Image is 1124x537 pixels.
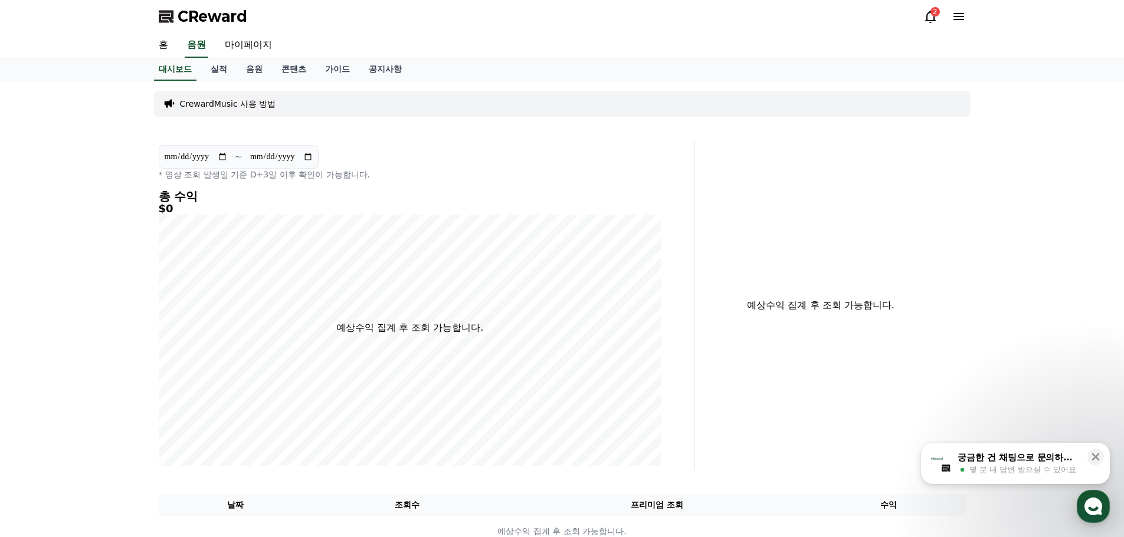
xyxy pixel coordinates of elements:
[159,190,661,203] h4: 총 수익
[272,58,316,81] a: 콘텐츠
[930,7,940,17] div: 2
[359,58,411,81] a: 공지사항
[178,7,247,26] span: CReward
[312,494,502,516] th: 조회수
[152,374,227,403] a: 설정
[704,298,938,312] p: 예상수익 집계 후 조회 가능합니다.
[78,374,152,403] a: 대화
[923,9,938,24] a: 2
[812,494,966,516] th: 수익
[149,33,178,58] a: 홈
[201,58,237,81] a: 실적
[215,33,281,58] a: 마이페이지
[237,58,272,81] a: 음원
[154,58,196,81] a: 대시보드
[502,494,812,516] th: 프리미엄 조회
[159,169,661,180] p: * 영상 조회 발생일 기준 D+3일 이후 확인이 가능합니다.
[159,7,247,26] a: CReward
[235,150,243,164] p: ~
[108,392,122,401] span: 대화
[185,33,208,58] a: 음원
[316,58,359,81] a: 가이드
[159,203,661,215] h5: $0
[159,494,313,516] th: 날짜
[336,321,483,335] p: 예상수익 집계 후 조회 가능합니다.
[180,98,276,110] a: CrewardMusic 사용 방법
[4,374,78,403] a: 홈
[182,391,196,401] span: 설정
[37,391,44,401] span: 홈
